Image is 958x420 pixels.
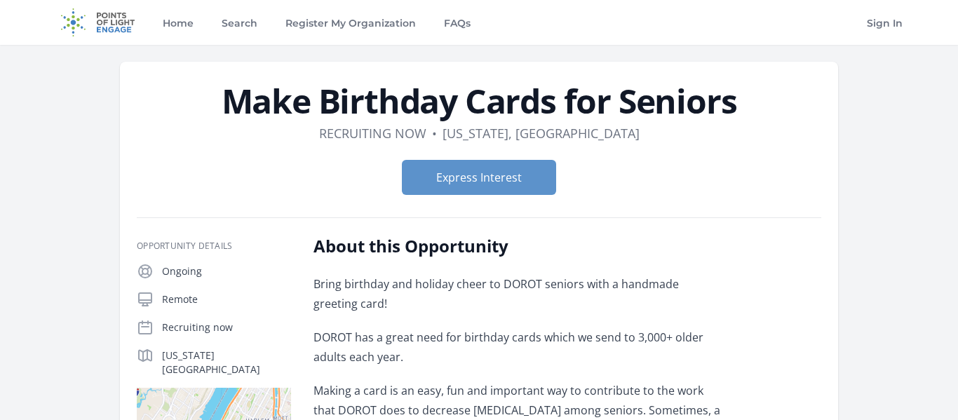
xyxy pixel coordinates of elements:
[162,264,291,278] p: Ongoing
[313,274,724,313] p: Bring birthday and holiday cheer to DOROT seniors with a handmade greeting card!
[319,123,426,143] dd: Recruiting now
[402,160,556,195] button: Express Interest
[162,320,291,334] p: Recruiting now
[313,327,724,367] p: DOROT has a great need for birthday cards which we send to 3,000+ older adults each year.
[137,84,821,118] h1: Make Birthday Cards for Seniors
[432,123,437,143] div: •
[162,348,291,377] p: [US_STATE][GEOGRAPHIC_DATA]
[137,241,291,252] h3: Opportunity Details
[313,235,724,257] h2: About this Opportunity
[443,123,640,143] dd: [US_STATE], [GEOGRAPHIC_DATA]
[162,292,291,306] p: Remote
